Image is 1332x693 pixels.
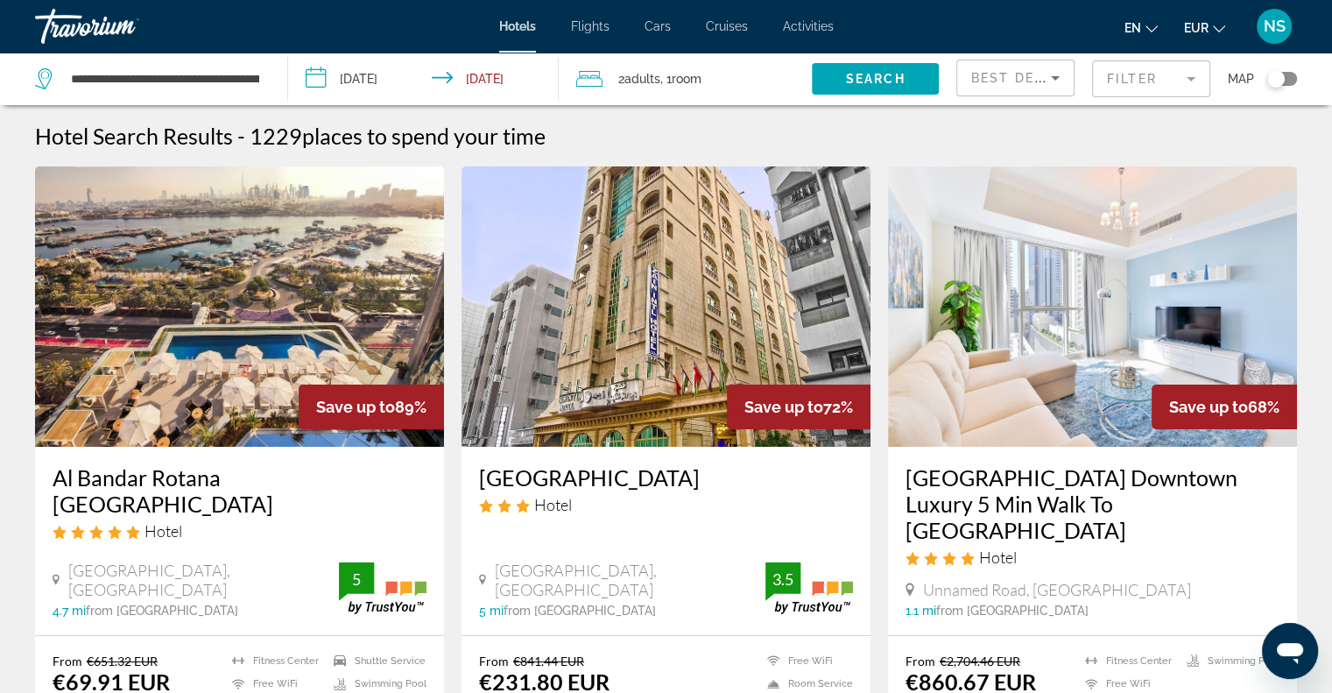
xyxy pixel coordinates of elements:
button: Change currency [1184,15,1225,40]
button: Toggle map [1254,71,1297,87]
div: 68% [1152,385,1297,429]
span: NS [1264,18,1286,35]
div: 3 star Hotel [479,495,853,514]
span: [GEOGRAPHIC_DATA], [GEOGRAPHIC_DATA] [68,561,339,599]
a: Cruises [706,19,748,33]
li: Room Service [758,677,853,692]
span: from [GEOGRAPHIC_DATA] [936,604,1089,618]
del: €841.44 EUR [513,654,584,668]
span: en [1124,21,1141,35]
li: Swimming Pool [325,677,426,692]
div: 5 star Hotel [53,521,426,541]
li: Shuttle Service [325,654,426,668]
img: trustyou-badge.svg [339,562,426,614]
span: Map [1228,67,1254,91]
span: 4.7 mi [53,604,86,618]
div: 3.5 [765,569,800,590]
div: 4 star Hotel [906,548,1279,567]
a: Travorium [35,4,210,49]
a: Hotels [499,19,536,33]
img: Hotel image [35,166,444,447]
a: Cars [645,19,671,33]
a: [GEOGRAPHIC_DATA] Downtown Luxury 5 Min Walk To [GEOGRAPHIC_DATA] [906,464,1279,543]
span: Hotel [979,548,1017,567]
li: Free WiFi [223,677,325,692]
span: Save up to [316,398,395,416]
button: Search [812,63,939,95]
span: from [GEOGRAPHIC_DATA] [504,604,656,618]
span: From [479,654,509,668]
span: places to spend your time [302,123,546,149]
del: €2,704.46 EUR [940,654,1020,668]
iframe: Кнопка запуска окна обмена сообщениями [1262,623,1318,679]
span: - [237,123,245,149]
button: Check-in date: Dec 4, 2025 Check-out date: Dec 8, 2025 [288,53,559,105]
span: 5 mi [479,604,504,618]
span: Save up to [744,398,823,416]
button: Filter [1092,60,1210,98]
span: , 1 [660,67,701,91]
li: Free WiFi [758,654,853,668]
mat-select: Sort by [971,67,1060,88]
span: Save up to [1169,398,1248,416]
a: Al Bandar Rotana [GEOGRAPHIC_DATA] [53,464,426,517]
li: Fitness Center [1076,654,1178,668]
button: Change language [1124,15,1158,40]
img: trustyou-badge.svg [765,562,853,614]
img: Hotel image [888,166,1297,447]
span: [GEOGRAPHIC_DATA], [GEOGRAPHIC_DATA] [495,561,765,599]
a: Activities [783,19,834,33]
span: Search [846,72,906,86]
span: From [906,654,935,668]
a: Flights [571,19,610,33]
div: 5 [339,569,374,590]
button: User Menu [1251,8,1297,45]
span: Adults [624,72,660,86]
span: Hotel [144,521,182,541]
span: Hotel [534,495,572,514]
li: Swimming Pool [1178,654,1279,668]
div: 89% [299,385,444,429]
span: Unnamed Road, [GEOGRAPHIC_DATA] [923,580,1191,599]
span: Room [672,72,701,86]
span: from [GEOGRAPHIC_DATA] [86,604,238,618]
span: EUR [1184,21,1209,35]
li: Fitness Center [223,654,325,668]
img: Hotel image [462,166,870,447]
a: [GEOGRAPHIC_DATA] [479,464,853,491]
span: 1.1 mi [906,604,936,618]
span: 2 [618,67,660,91]
div: 72% [727,385,870,429]
span: From [53,654,82,668]
li: Free WiFi [1076,677,1178,692]
span: Best Deals [971,71,1062,85]
h1: Hotel Search Results [35,123,233,149]
button: Travelers: 2 adults, 0 children [559,53,812,105]
h2: 1229 [250,123,546,149]
del: €651.32 EUR [87,654,158,668]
